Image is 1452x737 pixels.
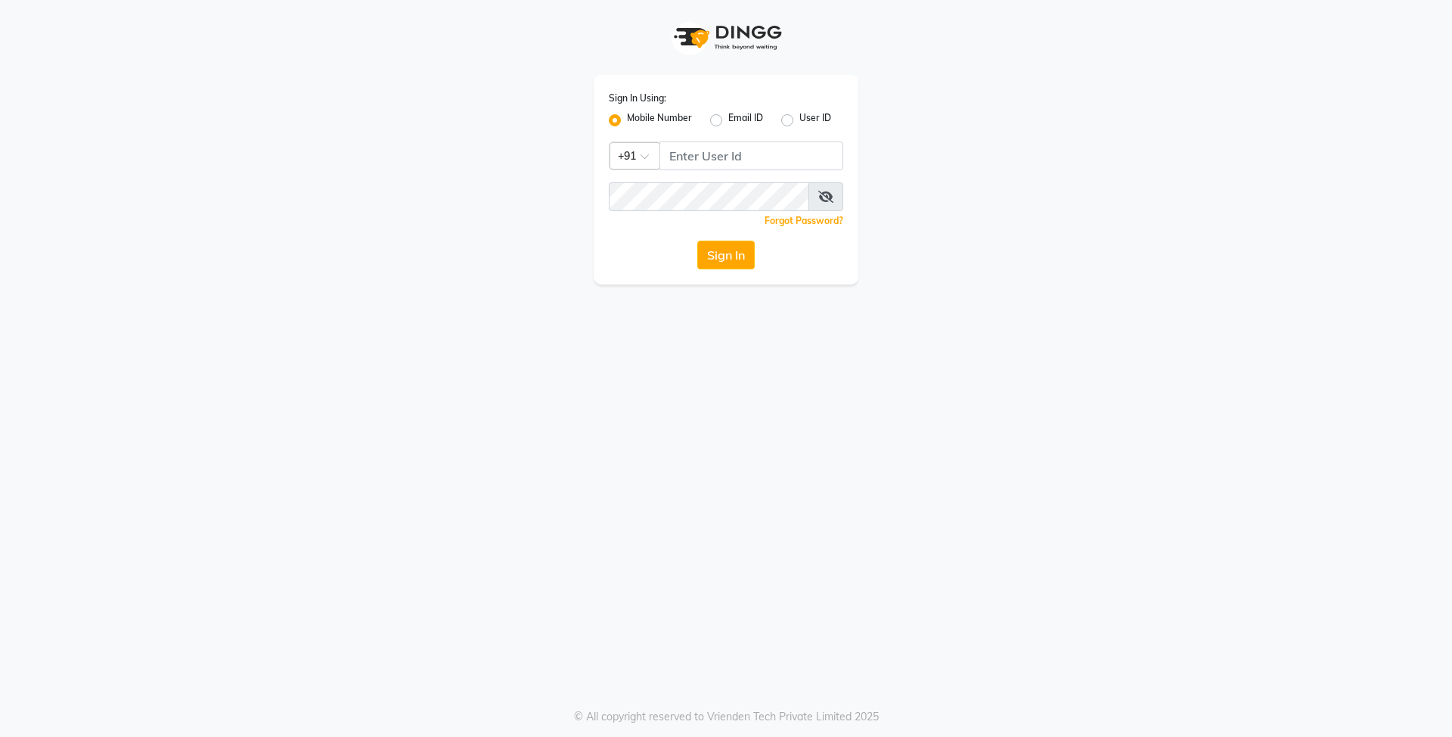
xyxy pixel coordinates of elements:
[609,182,809,211] input: Username
[728,111,763,129] label: Email ID
[659,141,843,170] input: Username
[627,111,692,129] label: Mobile Number
[665,15,786,60] img: logo1.svg
[697,241,755,269] button: Sign In
[799,111,831,129] label: User ID
[609,92,666,105] label: Sign In Using:
[765,215,843,226] a: Forgot Password?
